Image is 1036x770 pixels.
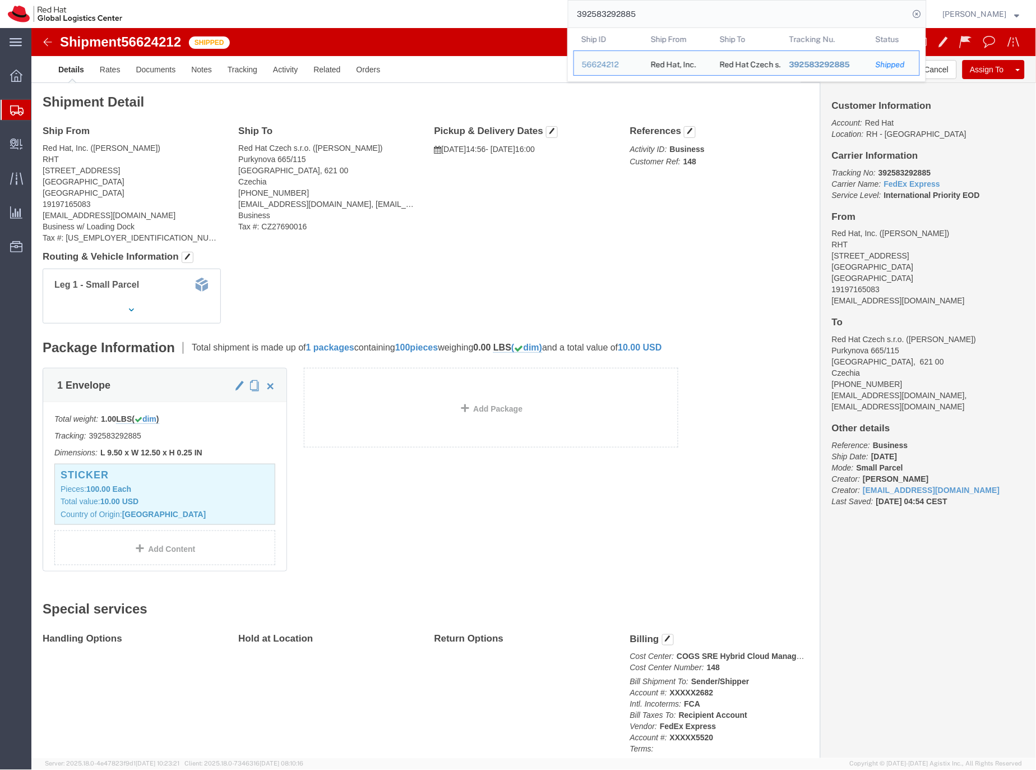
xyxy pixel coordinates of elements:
[712,28,781,50] th: Ship To
[789,59,861,71] div: 392583292885
[8,6,122,22] img: logo
[573,28,643,50] th: Ship ID
[789,60,850,69] span: 392583292885
[868,28,920,50] th: Status
[942,7,1020,21] button: [PERSON_NAME]
[260,760,303,767] span: [DATE] 08:10:16
[136,760,179,767] span: [DATE] 10:23:21
[568,1,909,27] input: Search for shipment number, reference number
[781,28,868,50] th: Tracking Nu.
[643,28,713,50] th: Ship From
[876,59,912,71] div: Shipped
[850,759,1023,769] span: Copyright © [DATE]-[DATE] Agistix Inc., All Rights Reserved
[573,28,926,81] table: Search Results
[31,28,1036,758] iframe: FS Legacy Container
[943,8,1007,20] span: Sona Mala
[582,59,635,71] div: 56624212
[651,51,696,75] div: Red Hat, Inc.
[45,760,179,767] span: Server: 2025.18.0-4e47823f9d1
[720,51,774,75] div: Red Hat Czech s.r.o.
[184,760,303,767] span: Client: 2025.18.0-7346316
